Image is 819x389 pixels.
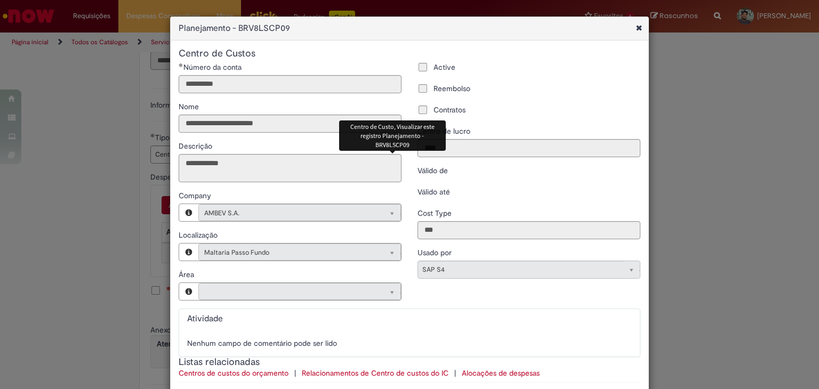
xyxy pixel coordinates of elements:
[187,314,556,324] h4: Atividade Histórico de tíquete
[179,204,198,221] button: Company, Visualizar este registro AMBEV S.A.
[179,154,402,183] textarea: Descrição
[417,187,452,197] span: Somente leitura - Válido até
[179,102,201,111] span: Somente leitura - Nome
[179,115,402,133] input: Nome
[179,283,198,300] button: Área, Visualizar este registro
[204,205,374,222] span: AMBEV S.A.
[417,139,640,157] input: Centro de lucro
[462,368,540,378] a: Alocações de despesas
[179,63,183,67] span: Obrigatório Preenchido
[179,22,594,35] span: Planejamento - BRV8LSCP09
[198,244,401,261] a: Maltaria Passo FundoLimpar campo Localização
[417,166,450,175] span: Somente leitura - Válido de
[179,357,260,368] label: Listas relacionadas
[451,368,460,378] span: |
[433,83,470,94] span: Reembolso
[179,47,255,60] span: Centro de Custos
[198,204,401,221] a: AMBEV S.A.Limpar campo Company
[179,75,402,93] input: Número da conta
[629,17,649,39] i: Fechar Janela
[204,244,374,261] span: Maltaria Passo Fundo
[302,368,451,378] a: Relacionamentos de Centro de custos do IC
[417,248,454,257] span: Somente leitura - Usado por
[291,368,300,378] span: |
[179,368,640,378] nav: Listas relacionadas
[179,141,214,151] span: Somente leitura - Descrição
[179,270,196,279] span: Somente leitura - Área
[433,104,465,115] span: Contratos
[198,283,401,300] a: Limpar campo Área
[339,120,446,151] div: Centro de Custo, Visualizar este registro Planejamento - BRV8LSCP09
[417,221,640,239] input: Cost Type
[179,191,213,200] span: Somente leitura - Company, AMBEV S.A.
[187,338,632,349] div: Nenhum campo de comentário pode ser lido
[179,368,291,378] a: Centros de custos do orçamento
[179,230,220,240] span: Somente leitura - Localização, Maltaria Passo Fundo
[417,208,454,218] span: Somente leitura - Cost Type
[422,261,619,278] span: SAP S4
[183,62,244,72] span: Somente leitura - Número da conta
[179,244,198,261] button: Localização, Visualizar este registro Maltaria Passo Fundo
[433,62,455,72] span: Active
